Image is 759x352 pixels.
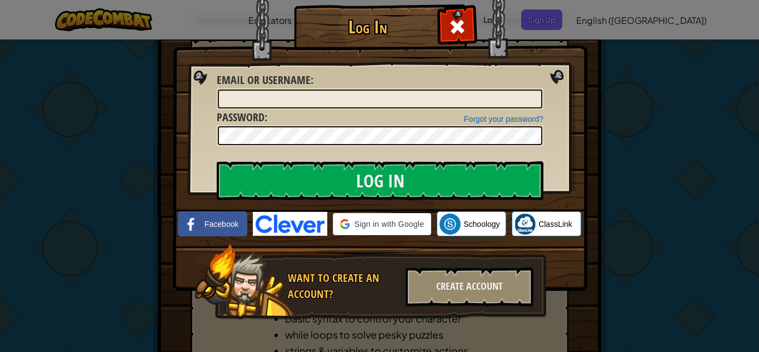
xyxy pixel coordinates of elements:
a: Forgot your password? [464,115,543,123]
input: Log In [217,161,543,200]
img: facebook_small.png [181,214,202,235]
span: Password [217,110,264,125]
label: : [217,72,313,88]
span: Sign in with Google [354,219,424,230]
div: Create Account [406,267,533,306]
span: Facebook [204,219,238,230]
div: Want to create an account? [288,270,399,302]
img: schoology.png [440,214,461,235]
span: Email or Username [217,72,311,87]
div: Sign in with Google [333,213,431,235]
span: Schoology [463,219,500,230]
img: clever-logo-blue.png [253,212,327,236]
img: classlink-logo-small.png [515,214,536,235]
label: : [217,110,267,126]
h1: Log In [297,17,438,37]
span: ClassLink [538,219,572,230]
